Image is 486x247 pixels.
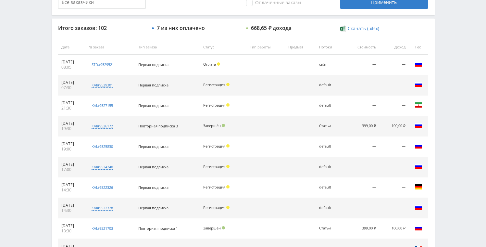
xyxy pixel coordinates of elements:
[61,121,82,126] div: [DATE]
[61,147,82,152] div: 19:00
[92,185,113,190] div: kai#9522326
[379,75,408,96] td: —
[61,208,82,213] div: 14:30
[217,62,220,66] span: Холд
[61,141,82,147] div: [DATE]
[85,40,135,55] th: № заказа
[58,40,85,55] th: Дата
[343,96,379,116] td: —
[92,205,113,211] div: kai#9522328
[319,144,341,149] div: default
[92,144,113,149] div: kai#9525830
[343,136,379,157] td: —
[61,188,82,193] div: 14:30
[203,226,221,230] span: Завершён
[340,25,379,32] a: Скачать (.xlsx)
[226,144,230,148] span: Холд
[61,228,82,234] div: 13:30
[409,40,428,55] th: Гео
[61,85,82,90] div: 07:30
[415,101,422,109] img: irn.png
[319,124,341,128] div: Статьи
[415,81,422,88] img: rus.png
[226,185,230,188] span: Холд
[379,177,408,198] td: —
[138,164,168,169] span: Первая подписка
[92,103,113,108] div: kai#9527155
[203,82,225,87] span: Регистрация
[343,55,379,75] td: —
[379,40,408,55] th: Доход
[222,226,225,229] span: Подтвержден
[61,106,82,111] div: 21:30
[343,177,379,198] td: —
[61,167,82,172] div: 17:00
[379,55,408,75] td: —
[226,206,230,209] span: Холд
[319,83,341,87] div: default
[203,103,225,108] span: Регистрация
[203,185,225,189] span: Регистрация
[203,205,225,210] span: Регистрация
[138,226,178,231] span: Повторная подписка 1
[138,123,178,128] span: Повторная подписка 3
[138,185,168,190] span: Первая подписка
[247,40,285,55] th: Тип работы
[138,83,168,87] span: Первая подписка
[61,65,82,70] div: 08:05
[343,116,379,136] td: 399,00 ₽
[61,59,82,65] div: [DATE]
[343,157,379,177] td: —
[343,40,379,55] th: Стоимость
[92,83,113,88] div: kai#9529301
[200,40,247,55] th: Статус
[138,144,168,149] span: Первая подписка
[415,60,422,68] img: rus.png
[348,26,379,31] span: Скачать (.xlsx)
[61,162,82,167] div: [DATE]
[203,62,216,67] span: Оплата
[415,203,422,211] img: rus.png
[379,116,408,136] td: 100,00 ₽
[319,62,341,67] div: сайт
[58,25,146,31] div: Итого заказов: 102
[343,218,379,239] td: 399,00 ₽
[203,164,225,169] span: Регистрация
[316,40,344,55] th: Потоки
[203,144,225,149] span: Регистрация
[285,40,316,55] th: Предмет
[415,162,422,170] img: rus.png
[226,165,230,168] span: Холд
[135,40,200,55] th: Тип заказа
[343,198,379,218] td: —
[251,25,292,31] div: 668,65 ₽ дохода
[92,164,113,170] div: kai#9524240
[203,123,221,128] span: Завершён
[61,80,82,85] div: [DATE]
[61,126,82,131] div: 19:30
[415,224,422,232] img: rus.png
[319,226,341,230] div: Статьи
[379,157,408,177] td: —
[222,124,225,127] span: Подтвержден
[340,25,346,32] img: xlsx
[61,100,82,106] div: [DATE]
[319,165,341,169] div: default
[61,223,82,228] div: [DATE]
[61,182,82,188] div: [DATE]
[415,142,422,150] img: rus.png
[226,83,230,86] span: Холд
[138,205,168,210] span: Первая подписка
[319,103,341,108] div: default
[343,75,379,96] td: —
[226,103,230,107] span: Холд
[379,136,408,157] td: —
[379,198,408,218] td: —
[138,103,168,108] span: Первая подписка
[319,206,341,210] div: default
[379,96,408,116] td: —
[157,25,205,31] div: 7 из них оплачено
[415,183,422,191] img: deu.png
[415,122,422,129] img: rus.png
[92,62,114,67] div: std#9529521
